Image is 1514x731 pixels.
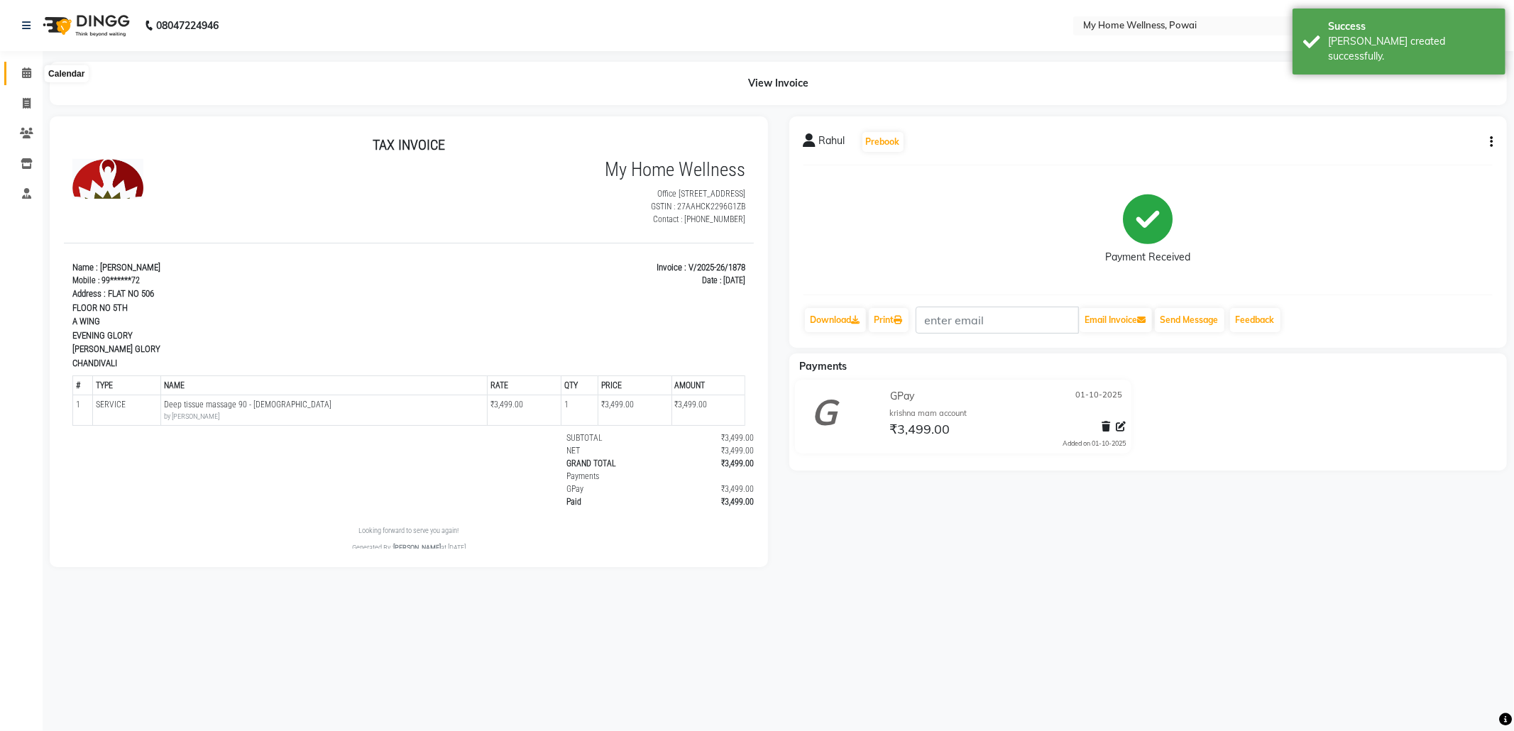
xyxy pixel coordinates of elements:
button: Email Invoice [1080,308,1152,332]
div: ₹3,499.00 [592,352,690,365]
div: Bill created successfully. [1328,34,1495,64]
td: ₹3,499.00 [424,265,497,295]
div: ₹3,499.00 [592,326,690,339]
div: [DATE] [659,143,681,156]
div: ₹3,499.00 [592,301,690,314]
small: by [PERSON_NAME] [100,280,420,292]
span: 01-10-2025 [1075,389,1122,404]
span: [PERSON_NAME] [329,412,377,422]
td: ₹3,499.00 [608,265,681,295]
span: GPay [503,353,520,363]
th: RATE [424,246,497,265]
div: GRAND TOTAL [494,326,592,339]
span: ₹3,499.00 [890,421,950,441]
td: ₹3,499.00 [534,265,608,295]
button: Send Message [1155,308,1224,332]
p: Office [STREET_ADDRESS] [353,57,681,70]
th: QTY [497,246,534,265]
span: Payments [800,360,847,373]
div: Date : [638,143,657,156]
p: Name : [PERSON_NAME] [9,130,336,144]
div: Payment Received [1105,251,1190,265]
div: ₹3,499.00 [592,365,690,378]
a: Download [805,308,866,332]
th: AMOUNT [608,246,681,265]
th: PRICE [534,246,608,265]
p: Contact : [PHONE_NUMBER] [353,82,681,95]
td: 1 [497,265,534,295]
p: Looking forward to serve you again! [9,395,681,406]
div: ₹3,499.00 [592,314,690,326]
span: GPay [891,389,915,404]
div: SUBTOTAL [494,301,592,314]
td: 1 [9,265,29,295]
button: Prebook [862,132,904,152]
td: SERVICE [29,265,97,295]
th: NAME [97,246,423,265]
th: TYPE [29,246,97,265]
p: GSTIN : 27AAHCK2296G1ZB [353,70,681,82]
b: 08047224946 [156,6,219,45]
div: View Invoice [50,62,1507,105]
h3: My Home Wellness [353,28,681,51]
a: Print [869,308,909,332]
input: enter email [916,307,1079,334]
p: Address : FLAT NO 506 FLOOR NO 5TH A WING EVENING GLORY [PERSON_NAME] GLORY CHANDIVALI [9,156,336,239]
th: # [9,246,29,265]
div: Success [1328,19,1495,34]
div: NET [494,314,592,326]
div: Mobile : [9,143,35,156]
img: logo [36,6,133,45]
div: Added on 01-10-2025 [1063,439,1126,449]
span: Rahul [819,133,845,153]
span: Deep tissue massage 90 - [DEMOGRAPHIC_DATA] [100,268,420,280]
a: Feedback [1230,308,1280,332]
p: Invoice : V/2025-26/1878 [353,130,681,144]
div: Paid [494,365,592,378]
div: Generated By : at [DATE] [9,412,681,423]
div: krishna mam account [890,407,1126,419]
div: Payments [494,339,592,352]
h2: TAX INVOICE [9,6,681,23]
div: Calendar [45,65,88,82]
